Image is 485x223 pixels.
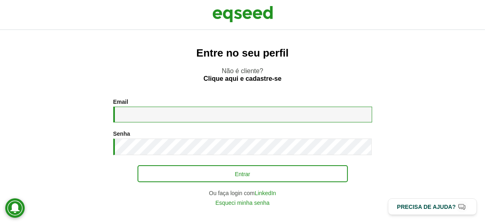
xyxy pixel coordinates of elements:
p: Não é cliente? [16,67,469,82]
h2: Entre no seu perfil [16,47,469,59]
label: Email [113,99,128,105]
label: Senha [113,131,130,137]
a: LinkedIn [254,190,276,196]
img: EqSeed Logo [212,4,273,24]
a: Clique aqui e cadastre-se [203,76,282,82]
button: Entrar [138,165,348,182]
a: Esqueci minha senha [216,200,270,206]
div: Ou faça login com [113,190,372,196]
